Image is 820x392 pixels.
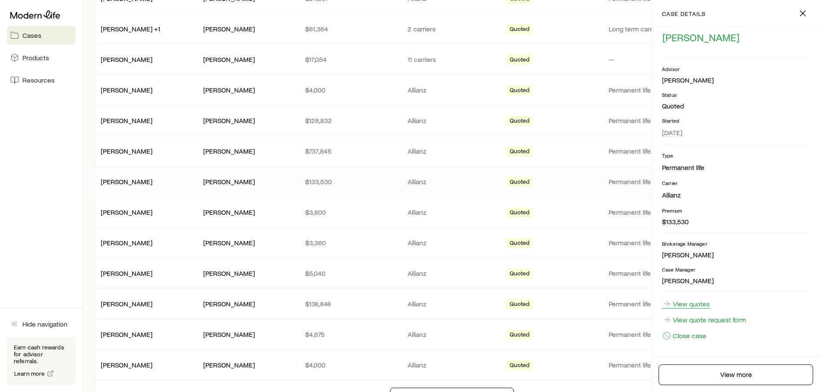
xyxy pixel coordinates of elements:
[101,208,152,217] div: [PERSON_NAME]
[609,55,704,64] p: —
[510,25,529,34] span: Quoted
[14,370,45,377] span: Learn more
[203,208,255,217] div: [PERSON_NAME]
[305,208,394,216] p: $3,800
[101,86,152,95] div: [PERSON_NAME]
[609,25,704,33] p: Long term care (linked benefit)
[101,299,152,309] div: [PERSON_NAME]
[101,269,152,277] a: [PERSON_NAME]
[305,361,394,369] p: $4,000
[305,25,394,33] p: $61,364
[203,361,255,370] div: [PERSON_NAME]
[101,361,152,370] div: [PERSON_NAME]
[101,361,152,369] a: [PERSON_NAME]
[510,178,529,187] span: Quoted
[510,86,529,96] span: Quoted
[101,147,152,155] a: [PERSON_NAME]
[101,25,160,34] div: [PERSON_NAME] +1
[662,10,706,17] p: case details
[662,128,682,137] span: [DATE]
[662,31,740,44] button: [PERSON_NAME]
[101,238,152,247] div: [PERSON_NAME]
[101,330,152,338] a: [PERSON_NAME]
[662,91,810,98] p: Status
[101,55,152,64] div: [PERSON_NAME]
[305,269,394,278] p: $5,040
[510,270,529,279] span: Quoted
[609,299,704,308] p: Permanent life
[662,152,810,159] p: Type
[305,299,394,308] p: $138,848
[510,117,529,126] span: Quoted
[609,208,704,216] p: Permanent life
[101,116,152,124] a: [PERSON_NAME]
[7,315,76,333] button: Hide navigation
[408,86,496,94] p: Allianz
[203,25,255,34] div: [PERSON_NAME]
[408,55,496,64] p: 11 carriers
[203,269,255,278] div: [PERSON_NAME]
[659,364,813,385] a: View more
[510,300,529,309] span: Quoted
[662,331,707,340] button: Close case
[662,31,740,43] span: [PERSON_NAME]
[408,177,496,186] p: Allianz
[662,217,810,226] p: $133,530
[101,147,152,156] div: [PERSON_NAME]
[22,53,49,62] span: Products
[510,331,529,340] span: Quoted
[101,330,152,339] div: [PERSON_NAME]
[7,71,76,90] a: Resources
[203,86,255,95] div: [PERSON_NAME]
[510,361,529,370] span: Quoted
[408,25,496,33] p: 2 carriers
[662,179,810,186] p: Carrier
[305,55,394,64] p: $17,054
[408,147,496,155] p: Allianz
[662,207,810,214] p: Premium
[7,48,76,67] a: Products
[609,86,704,94] p: Permanent life
[101,299,152,308] a: [PERSON_NAME]
[14,344,69,364] p: Earn cash rewards for advisor referrals.
[305,116,394,125] p: $128,832
[662,276,810,285] p: [PERSON_NAME]
[101,86,152,94] a: [PERSON_NAME]
[408,299,496,308] p: Allianz
[203,177,255,186] div: [PERSON_NAME]
[101,177,152,185] a: [PERSON_NAME]
[101,25,160,33] a: [PERSON_NAME] +1
[203,116,255,125] div: [PERSON_NAME]
[408,361,496,369] p: Allianz
[408,330,496,339] p: Allianz
[408,208,496,216] p: Allianz
[662,315,746,324] a: View quote request form
[662,190,810,200] li: Allianz
[203,299,255,309] div: [PERSON_NAME]
[408,116,496,125] p: Allianz
[609,269,704,278] p: Permanent life
[22,76,55,84] span: Resources
[662,76,714,85] div: [PERSON_NAME]
[203,330,255,339] div: [PERSON_NAME]
[22,31,41,40] span: Cases
[101,208,152,216] a: [PERSON_NAME]
[609,116,704,125] p: Permanent life
[662,299,710,309] a: View quotes
[609,238,704,247] p: Permanent life
[609,361,704,369] p: Permanent life
[662,162,810,173] li: Permanent life
[305,147,394,155] p: $737,845
[7,26,76,45] a: Cases
[609,147,704,155] p: Permanent life
[101,55,152,63] a: [PERSON_NAME]
[305,86,394,94] p: $4,000
[203,147,255,156] div: [PERSON_NAME]
[305,330,394,339] p: $4,675
[510,209,529,218] span: Quoted
[203,55,255,64] div: [PERSON_NAME]
[662,102,810,110] p: Quoted
[662,65,810,72] p: Advisor
[7,337,76,385] div: Earn cash rewards for advisor referrals.Learn more
[101,269,152,278] div: [PERSON_NAME]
